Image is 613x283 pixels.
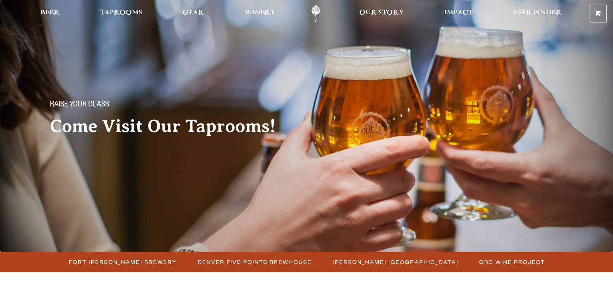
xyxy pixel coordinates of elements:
span: [PERSON_NAME] [GEOGRAPHIC_DATA] [333,256,458,268]
a: Beer [36,5,65,22]
a: [PERSON_NAME] [GEOGRAPHIC_DATA] [328,256,462,268]
span: Winery [244,10,275,16]
a: Denver Five Points Brewhouse [193,256,316,268]
span: Beer Finder [513,10,562,16]
a: Taprooms [95,5,147,22]
span: Denver Five Points Brewhouse [198,256,312,268]
a: Gear [178,5,209,22]
a: Our Story [354,5,409,22]
span: OBC Wine Project [479,256,545,268]
a: Beer Finder [508,5,567,22]
span: Fort [PERSON_NAME] Brewery [69,256,177,268]
a: Odell Home [301,5,330,22]
span: Beer [41,10,60,16]
a: Impact [439,5,478,22]
h2: Come Visit Our Taprooms! [50,117,291,136]
span: Raise your glass [50,100,109,110]
span: Impact [444,10,473,16]
a: Fort [PERSON_NAME] Brewery [64,256,181,268]
a: Winery [239,5,280,22]
span: Gear [183,10,204,16]
a: OBC Wine Project [475,256,549,268]
span: Our Story [359,10,404,16]
span: Taprooms [100,10,142,16]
